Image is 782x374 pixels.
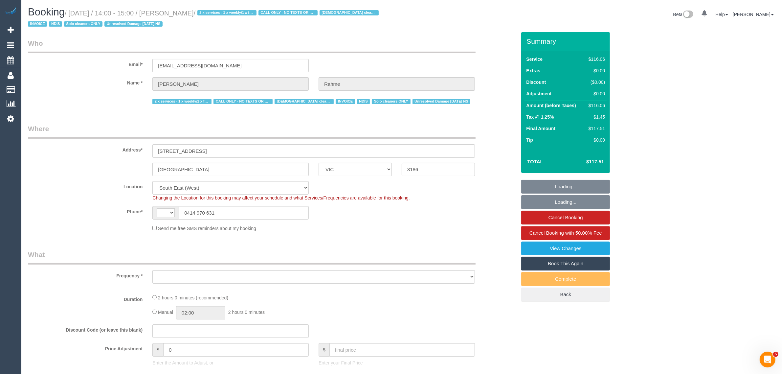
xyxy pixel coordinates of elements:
[526,37,607,45] h3: Summary
[526,90,551,97] label: Adjustment
[336,99,355,104] span: INVOICE
[673,12,694,17] a: Beta
[586,102,605,109] div: $116.06
[28,38,476,53] legend: Who
[275,99,334,104] span: [DEMOGRAPHIC_DATA] cleaner preferred
[152,99,212,104] span: 2 x services - 1 x weekly/1 x fortnightly
[158,226,256,231] span: Send me free SMS reminders about my booking
[28,6,65,18] span: Booking
[521,288,610,301] a: Back
[521,257,610,270] a: Book This Again
[521,226,610,240] a: Cancel Booking with 50.00% Fee
[567,159,604,165] h4: $117.51
[715,12,728,17] a: Help
[152,195,410,200] span: Changing the Location for this booking may affect your schedule and what Services/Frequencies are...
[521,211,610,224] a: Cancel Booking
[682,11,693,19] img: New interface
[402,163,475,176] input: Post Code*
[23,324,147,333] label: Discount Code (or leave this blank)
[23,77,147,86] label: Name *
[320,10,379,15] span: [DEMOGRAPHIC_DATA] cleaner preferred
[213,99,273,104] span: CALL ONLY - NO TEXTS OR EMAILS
[527,159,543,164] strong: Total
[413,99,471,104] span: Unresolved Damage [DATE] NS
[586,79,605,85] div: ($0.00)
[521,242,610,255] a: View Changes
[372,99,410,104] span: Solo cleaners ONLY
[586,90,605,97] div: $0.00
[28,250,476,265] legend: What
[28,10,381,28] small: / [DATE] / 14:00 - 15:00 / [PERSON_NAME]
[28,10,381,28] span: /
[258,10,318,15] span: CALL ONLY - NO TEXTS OR EMAILS
[23,206,147,215] label: Phone*
[158,310,173,315] span: Manual
[586,67,605,74] div: $0.00
[152,343,163,357] span: $
[526,67,540,74] label: Extras
[23,181,147,190] label: Location
[319,343,329,357] span: $
[329,343,475,357] input: final price
[526,56,543,62] label: Service
[526,102,576,109] label: Amount (before Taxes)
[526,137,533,143] label: Tip
[319,360,475,366] p: Enter your Final Price
[23,294,147,303] label: Duration
[586,56,605,62] div: $116.06
[23,59,147,68] label: Email*
[526,79,546,85] label: Discount
[23,144,147,153] label: Address*
[526,114,554,120] label: Tax @ 1.25%
[4,7,17,16] img: Automaid Logo
[197,10,257,15] span: 2 x services - 1 x weekly/1 x fortnightly
[526,125,555,132] label: Final Amount
[179,206,309,220] input: Phone*
[152,360,309,366] p: Enter the Amount to Adjust, or
[28,21,47,27] span: INVOICE
[64,21,102,27] span: Solo cleaners ONLY
[586,137,605,143] div: $0.00
[773,352,778,357] span: 5
[586,114,605,120] div: $1.45
[23,270,147,279] label: Frequency *
[529,230,602,236] span: Cancel Booking with 50.00% Fee
[152,77,309,91] input: First Name*
[23,343,147,352] label: Price Adjustment
[104,21,163,27] span: Unresolved Damage [DATE] NS
[357,99,370,104] span: NDIS
[28,124,476,139] legend: Where
[158,295,228,300] span: 2 hours 0 minutes (recommended)
[319,77,475,91] input: Last Name*
[733,12,774,17] a: [PERSON_NAME]
[760,352,775,367] iframe: Intercom live chat
[586,125,605,132] div: $117.51
[228,310,265,315] span: 2 hours 0 minutes
[49,21,62,27] span: NDIS
[152,163,309,176] input: Suburb*
[152,59,309,72] input: Email*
